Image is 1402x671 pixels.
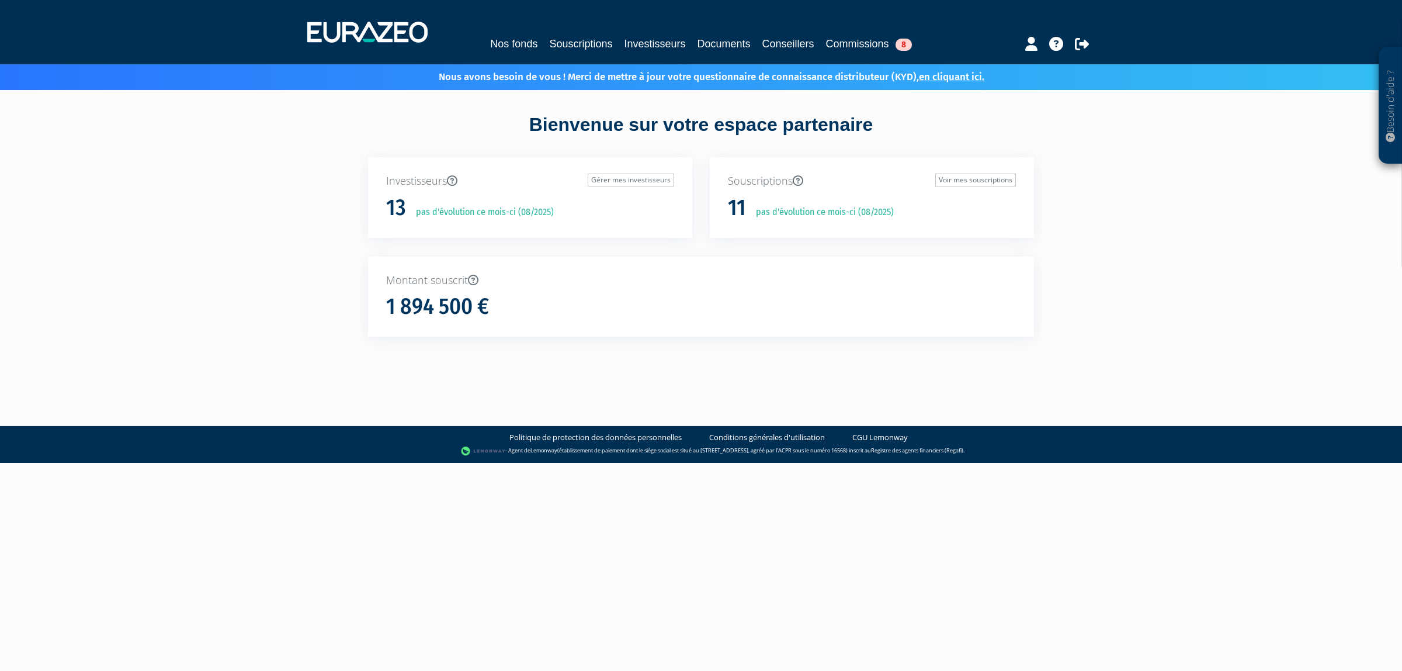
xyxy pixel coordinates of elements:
a: Nos fonds [490,36,537,52]
p: Besoin d'aide ? [1384,53,1397,158]
a: Investisseurs [624,36,685,52]
p: Investisseurs [386,174,674,189]
a: Commissions8 [826,36,912,52]
div: - Agent de (établissement de paiement dont le siège social est situé au [STREET_ADDRESS], agréé p... [12,445,1390,457]
p: pas d'évolution ce mois-ci (08/2025) [748,206,894,219]
img: 1732889491-logotype_eurazeo_blanc_rvb.png [307,22,428,43]
p: pas d'évolution ce mois-ci (08/2025) [408,206,554,219]
img: logo-lemonway.png [461,445,506,457]
h1: 11 [728,196,746,220]
a: en cliquant ici. [919,71,984,83]
a: Conseillers [762,36,814,52]
a: Politique de protection des données personnelles [509,432,682,443]
a: Conditions générales d'utilisation [709,432,825,443]
p: Souscriptions [728,174,1016,189]
a: CGU Lemonway [852,432,908,443]
h1: 13 [386,196,406,220]
a: Documents [697,36,751,52]
a: Voir mes souscriptions [935,174,1016,186]
a: Gérer mes investisseurs [588,174,674,186]
p: Nous avons besoin de vous ! Merci de mettre à jour votre questionnaire de connaissance distribute... [405,67,984,84]
a: Lemonway [530,447,557,455]
h1: 1 894 500 € [386,295,489,319]
div: Bienvenue sur votre espace partenaire [359,112,1043,157]
a: Souscriptions [549,36,612,52]
span: 8 [896,39,912,51]
p: Montant souscrit [386,273,1016,288]
a: Registre des agents financiers (Regafi) [871,447,963,455]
